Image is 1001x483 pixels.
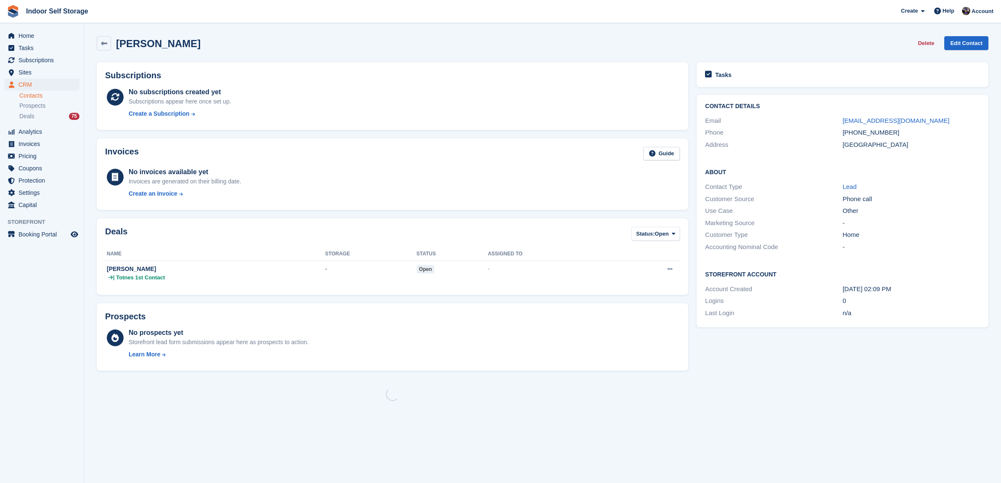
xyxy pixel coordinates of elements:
div: Customer Type [705,230,843,240]
span: Create [901,7,918,15]
span: | [113,273,114,282]
a: menu [4,228,79,240]
span: Capital [18,199,69,211]
h2: Invoices [105,147,139,161]
span: CRM [18,79,69,90]
div: [PHONE_NUMBER] [843,128,980,138]
span: Pricing [18,150,69,162]
div: Customer Source [705,194,843,204]
h2: About [705,167,980,176]
div: No subscriptions created yet [129,87,231,97]
a: menu [4,138,79,150]
a: Prospects [19,101,79,110]
a: Contacts [19,92,79,100]
a: menu [4,162,79,174]
a: menu [4,66,79,78]
div: Invoices are generated on their billing date. [129,177,241,186]
a: Guide [643,147,680,161]
div: Accounting Nominal Code [705,242,843,252]
div: Create a Subscription [129,109,190,118]
span: Coupons [18,162,69,174]
img: stora-icon-8386f47178a22dfd0bd8f6a31ec36ba5ce8667c1dd55bd0f319d3a0aa187defe.svg [7,5,19,18]
h2: Contact Details [705,103,980,110]
div: 0 [843,296,980,306]
th: Name [105,247,325,261]
div: Email [705,116,843,126]
th: Storage [325,247,416,261]
div: Phone [705,128,843,138]
div: [DATE] 02:09 PM [843,284,980,294]
span: Protection [18,175,69,186]
span: Storefront [8,218,84,226]
a: Lead [843,183,856,190]
div: - [843,242,980,252]
div: - [843,218,980,228]
a: menu [4,187,79,199]
span: Account [972,7,993,16]
span: Help [943,7,954,15]
div: Marketing Source [705,218,843,228]
span: Deals [19,112,34,120]
div: Use Case [705,206,843,216]
div: No prospects yet [129,328,309,338]
div: No invoices available yet [129,167,241,177]
span: Status: [636,230,655,238]
div: Storefront lead form submissions appear here as prospects to action. [129,338,309,347]
span: Open [655,230,668,238]
div: Subscriptions appear here once set up. [129,97,231,106]
th: Assigned to [488,247,615,261]
span: Home [18,30,69,42]
a: menu [4,30,79,42]
td: - [325,260,416,287]
h2: [PERSON_NAME] [116,38,201,49]
div: Other [843,206,980,216]
div: - [488,265,615,273]
div: Create an Invoice [129,189,177,198]
span: Subscriptions [18,54,69,66]
div: [GEOGRAPHIC_DATA] [843,140,980,150]
a: menu [4,79,79,90]
h2: Prospects [105,312,146,321]
h2: Storefront Account [705,270,980,278]
span: Tasks [18,42,69,54]
a: menu [4,42,79,54]
span: Prospects [19,102,45,110]
div: 75 [69,113,79,120]
span: Analytics [18,126,69,138]
a: menu [4,199,79,211]
div: Learn More [129,350,160,359]
a: menu [4,175,79,186]
a: Create an Invoice [129,189,241,198]
a: Indoor Self Storage [23,4,92,18]
a: menu [4,150,79,162]
img: Sandra Pomeroy [962,7,970,15]
a: Preview store [69,229,79,239]
div: Last Login [705,308,843,318]
a: Create a Subscription [129,109,231,118]
span: Booking Portal [18,228,69,240]
div: Contact Type [705,182,843,192]
span: Totnes 1st Contact [116,273,165,282]
div: Account Created [705,284,843,294]
div: Logins [705,296,843,306]
a: [EMAIL_ADDRESS][DOMAIN_NAME] [843,117,949,124]
a: Deals 75 [19,112,79,121]
div: [PERSON_NAME] [107,265,325,273]
a: menu [4,126,79,138]
th: Status [417,247,488,261]
h2: Deals [105,227,127,242]
div: Phone call [843,194,980,204]
a: menu [4,54,79,66]
span: Settings [18,187,69,199]
a: Edit Contact [944,36,988,50]
div: Home [843,230,980,240]
span: open [417,265,435,273]
button: Delete [914,36,938,50]
h2: Subscriptions [105,71,680,80]
div: Address [705,140,843,150]
span: Invoices [18,138,69,150]
a: Learn More [129,350,309,359]
button: Status: Open [631,227,680,241]
div: n/a [843,308,980,318]
span: Sites [18,66,69,78]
